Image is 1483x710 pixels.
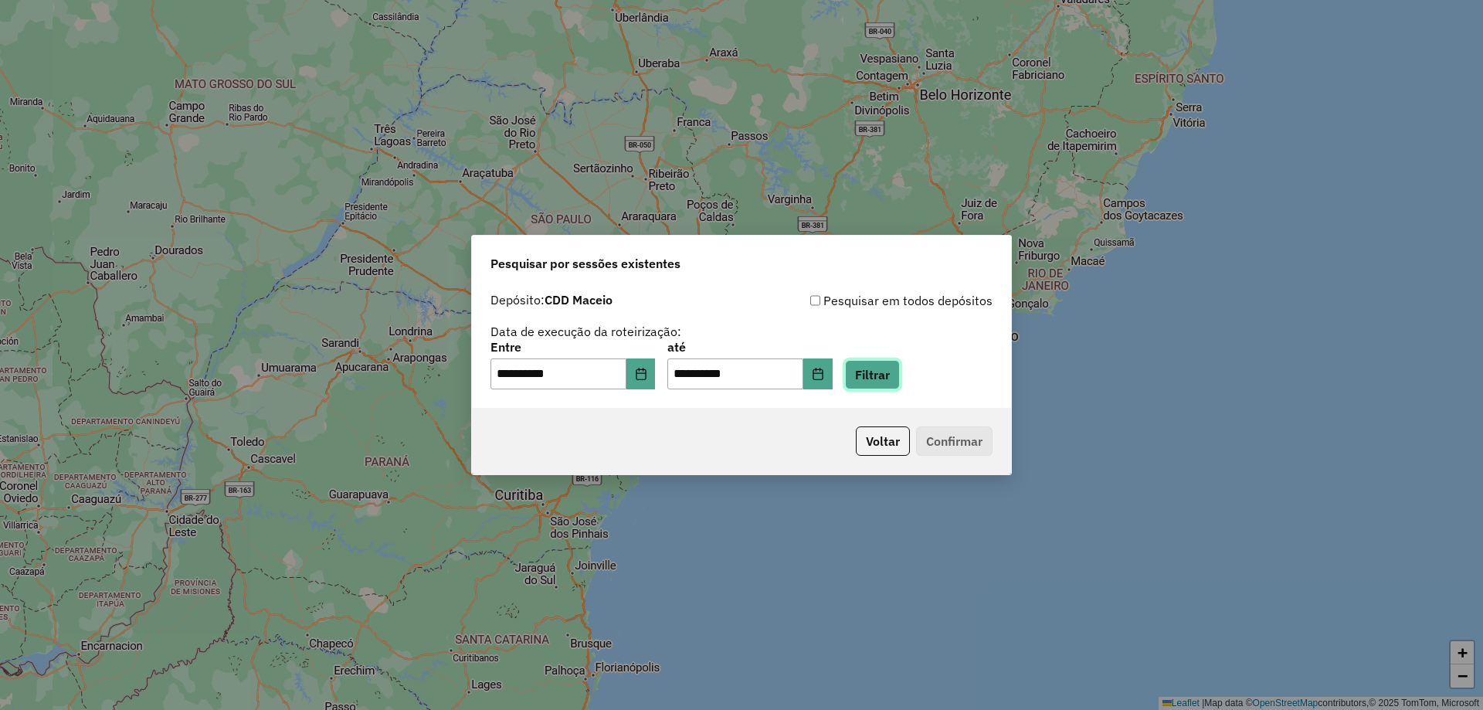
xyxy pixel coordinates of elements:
button: Filtrar [845,360,900,389]
label: até [667,338,832,356]
strong: CDD Maceio [545,292,613,307]
label: Depósito: [490,290,613,309]
button: Choose Date [803,358,833,389]
label: Data de execução da roteirização: [490,322,681,341]
span: Pesquisar por sessões existentes [490,254,680,273]
button: Voltar [856,426,910,456]
div: Pesquisar em todos depósitos [741,291,993,310]
button: Choose Date [626,358,656,389]
label: Entre [490,338,655,356]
